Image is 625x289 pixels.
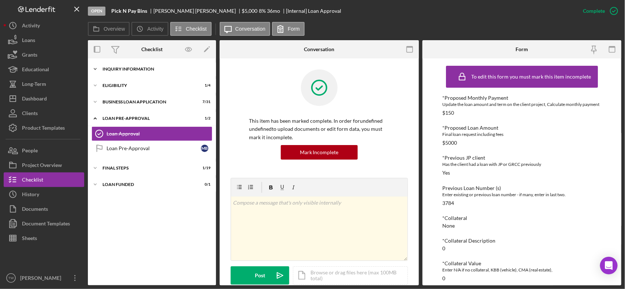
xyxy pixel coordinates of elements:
[22,231,37,247] div: Sheets
[22,216,70,233] div: Document Templates
[516,46,528,52] div: Form
[442,170,450,176] div: Yes
[104,26,125,32] label: Overview
[22,91,47,108] div: Dashboard
[576,4,621,18] button: Complete
[4,106,84,121] button: Clients
[442,101,602,108] div: Update the loan amount and term on the client project, Calculate monthly payment
[4,143,84,158] button: People
[22,202,48,218] div: Documents
[92,141,212,156] a: Loan Pre-ApprovalMB
[442,215,602,221] div: *Collateral
[201,145,208,152] div: M B
[255,266,265,285] div: Post
[103,182,192,187] div: LOAN FUNDED
[220,22,271,36] button: Conversation
[442,185,602,191] div: Previous Loan Number (s)
[22,47,37,64] div: Grants
[281,145,358,160] button: Mark Incomplete
[88,7,105,16] div: Open
[442,191,602,198] div: Enter existing or previous loan number - if many, enter in last two.
[131,22,168,36] button: Activity
[103,100,192,104] div: BUSINESS LOAN APPLICATION
[22,77,46,93] div: Long-Term
[4,231,84,246] a: Sheets
[197,182,211,187] div: 0 / 1
[442,110,454,116] div: $150
[197,83,211,88] div: 1 / 4
[442,200,454,206] div: 3784
[170,22,212,36] button: Checklist
[153,8,242,14] div: [PERSON_NAME] [PERSON_NAME]
[4,47,84,62] button: Grants
[22,158,62,174] div: Project Overview
[4,172,84,187] button: Checklist
[4,271,84,285] button: TW[PERSON_NAME]
[197,116,211,121] div: 1 / 2
[22,106,38,122] div: Clients
[286,8,342,14] div: [Internal] Loan Approval
[4,33,84,47] button: Loans
[4,77,84,91] button: Long-Term
[107,131,212,137] div: Loan Approval
[18,271,66,287] div: [PERSON_NAME]
[267,8,280,14] div: 36 mo
[4,216,84,231] button: Document Templates
[442,246,445,251] div: 0
[111,8,147,14] b: Pick N Pay Bins
[300,145,339,160] div: Mark Incomplete
[4,91,84,106] button: Dashboard
[8,276,14,280] text: TW
[442,223,455,229] div: None
[442,131,602,138] div: Final loan request including fees
[197,166,211,170] div: 1 / 19
[442,261,602,266] div: *Collateral Value
[88,22,130,36] button: Overview
[147,26,163,32] label: Activity
[442,125,602,131] div: *Proposed Loan Amount
[22,172,43,189] div: Checklist
[4,62,84,77] button: Educational
[231,266,289,285] button: Post
[442,155,602,161] div: *Previous JP client
[103,83,192,88] div: ELIGIBILITY
[92,126,212,141] a: Loan Approval
[442,95,602,101] div: *Proposed Monthly Payment
[141,46,163,52] div: Checklist
[442,275,445,281] div: 0
[4,121,84,135] button: Product Templates
[103,166,192,170] div: FINAL STEPS
[186,26,207,32] label: Checklist
[197,100,211,104] div: 7 / 31
[4,158,84,172] button: Project Overview
[272,22,305,36] button: Form
[304,46,334,52] div: Conversation
[583,4,605,18] div: Complete
[22,121,65,137] div: Product Templates
[442,140,457,146] div: $5000
[442,161,602,168] div: Has the client had a loan with JP or GRCC previously
[471,74,591,80] div: To edit this form you must mark this item incomplete
[249,117,390,141] p: This item has been marked complete. In order for undefined undefined to upload documents or edit ...
[242,8,258,14] span: $5,000
[107,145,201,151] div: Loan Pre-Approval
[22,18,40,35] div: Activity
[4,202,84,216] button: Documents
[103,67,207,71] div: INQUIRY INFORMATION
[4,18,84,33] button: Activity
[600,257,618,274] div: Open Intercom Messenger
[4,187,84,202] button: History
[442,238,602,244] div: *Collateral Description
